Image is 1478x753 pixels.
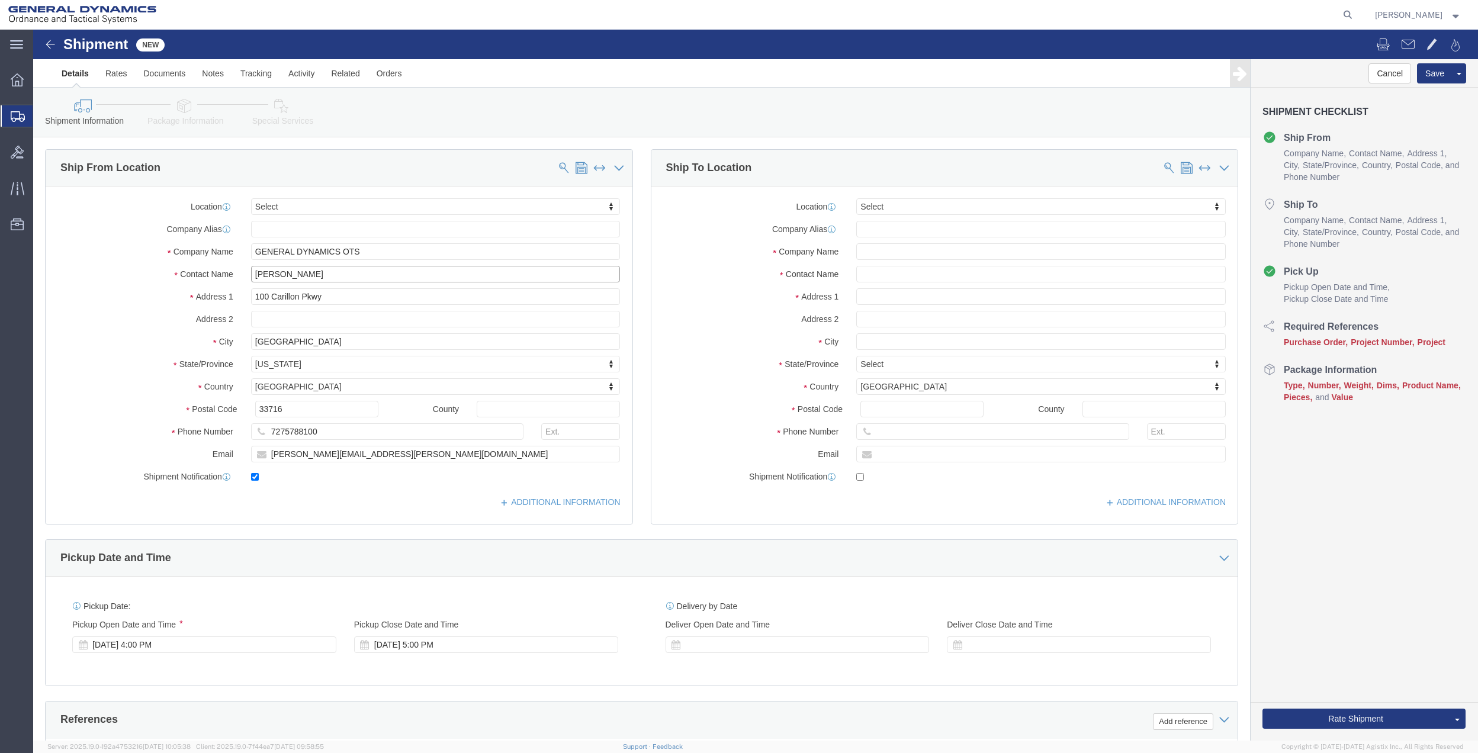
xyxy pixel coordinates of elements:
span: Copyright © [DATE]-[DATE] Agistix Inc., All Rights Reserved [1281,742,1464,752]
a: Feedback [653,743,683,750]
span: Nicholas Bohmer [1375,8,1442,21]
img: logo [8,6,156,24]
iframe: FS Legacy Container [33,30,1478,741]
span: Server: 2025.19.0-192a4753216 [47,743,191,750]
a: Support [623,743,653,750]
span: [DATE] 09:58:55 [274,743,324,750]
span: [DATE] 10:05:38 [143,743,191,750]
span: Client: 2025.19.0-7f44ea7 [196,743,324,750]
button: [PERSON_NAME] [1374,8,1462,22]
